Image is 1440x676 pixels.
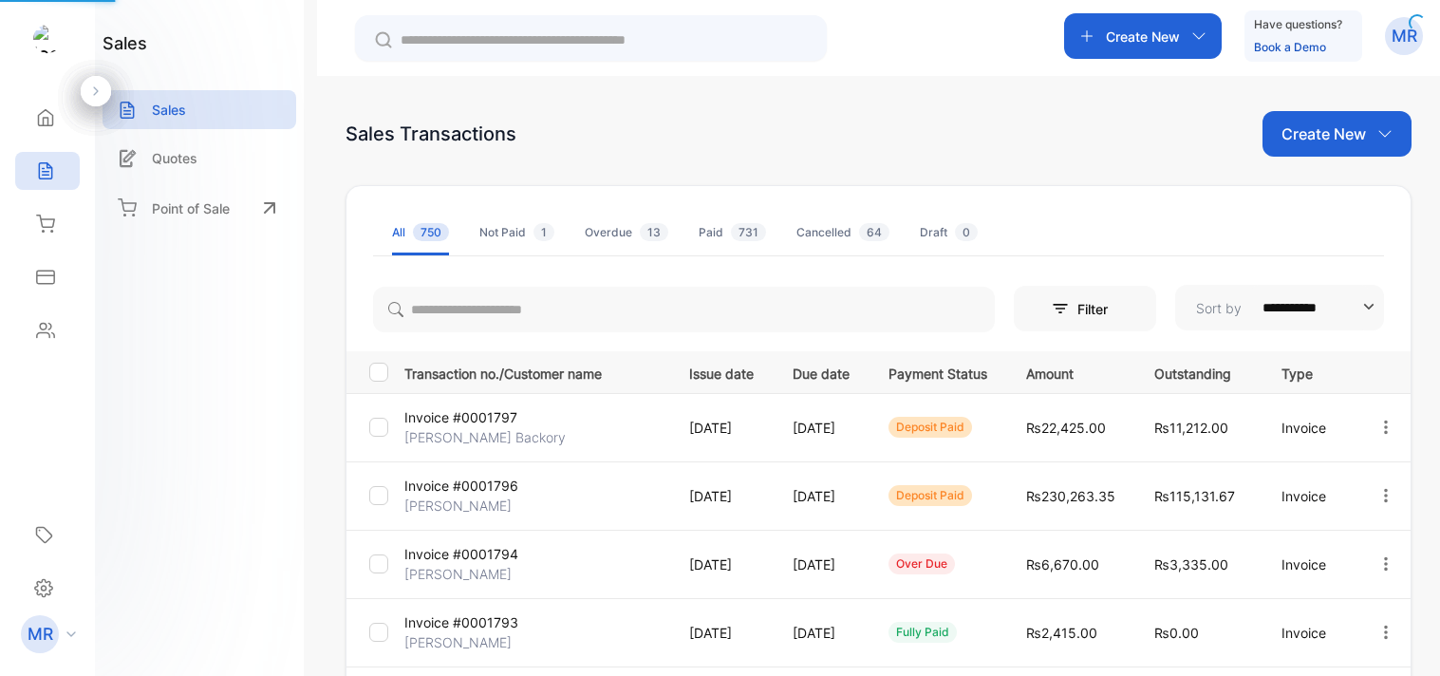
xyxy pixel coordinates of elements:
a: Quotes [103,139,296,178]
p: [DATE] [689,486,754,506]
p: [PERSON_NAME] [404,564,512,584]
p: Create New [1281,122,1366,145]
div: Overdue [585,224,668,241]
p: [DATE] [793,486,850,506]
p: Invoice [1281,554,1337,574]
p: Create New [1106,27,1180,47]
div: deposit paid [888,417,972,438]
span: ₨0.00 [1154,625,1199,641]
p: Amount [1026,360,1115,384]
span: 0 [955,223,978,241]
span: ₨6,670.00 [1026,556,1099,573]
span: ₨115,131.67 [1154,488,1235,504]
p: Invoice #0001797 [404,407,517,427]
span: 731 [731,223,766,241]
div: over due [888,554,955,574]
p: Point of Sale [152,198,230,218]
p: [PERSON_NAME] Backory [404,427,566,447]
p: [DATE] [689,554,754,574]
div: All [392,224,449,241]
span: 750 [413,223,449,241]
p: Invoice #0001793 [404,612,518,632]
p: Invoice #0001794 [404,544,518,564]
p: Have questions? [1254,15,1342,34]
p: [PERSON_NAME] [404,632,512,652]
p: Invoice [1281,418,1337,438]
button: Sort by [1175,285,1384,330]
span: 1 [533,223,554,241]
span: 13 [640,223,668,241]
p: Outstanding [1154,360,1243,384]
span: ₨230,263.35 [1026,488,1115,504]
p: [DATE] [793,554,850,574]
p: Sort by [1196,298,1242,318]
p: Sales [152,100,186,120]
button: Create New [1064,13,1222,59]
button: Create New [1262,111,1412,157]
p: Invoice #0001796 [404,476,518,496]
p: Due date [793,360,850,384]
div: Not Paid [479,224,554,241]
a: Book a Demo [1254,40,1326,54]
p: MR [28,622,53,647]
p: [DATE] [793,418,850,438]
span: ₨11,212.00 [1154,420,1228,436]
span: ₨2,415.00 [1026,625,1097,641]
div: Paid [699,224,766,241]
iframe: LiveChat chat widget [1360,596,1440,676]
p: Type [1281,360,1337,384]
a: Point of Sale [103,187,296,229]
p: Invoice [1281,623,1337,643]
div: Sales Transactions [346,120,516,148]
p: [PERSON_NAME] [404,496,512,516]
p: Transaction no./Customer name [404,360,665,384]
p: Issue date [689,360,754,384]
span: ₨22,425.00 [1026,420,1106,436]
p: [DATE] [689,623,754,643]
p: Payment Status [888,360,987,384]
p: MR [1392,24,1417,48]
span: 64 [859,223,889,241]
span: ₨3,335.00 [1154,556,1228,573]
p: Filter [1077,299,1119,319]
a: Sales [103,90,296,129]
p: [DATE] [793,623,850,643]
p: [DATE] [689,418,754,438]
button: Filter [1014,286,1156,331]
button: MR [1385,13,1423,59]
p: Invoice [1281,486,1337,506]
div: fully paid [888,622,957,643]
div: Cancelled [796,224,889,241]
div: Draft [920,224,978,241]
div: deposit paid [888,485,972,506]
img: logo [33,25,62,53]
p: Quotes [152,148,197,168]
h1: sales [103,30,147,56]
